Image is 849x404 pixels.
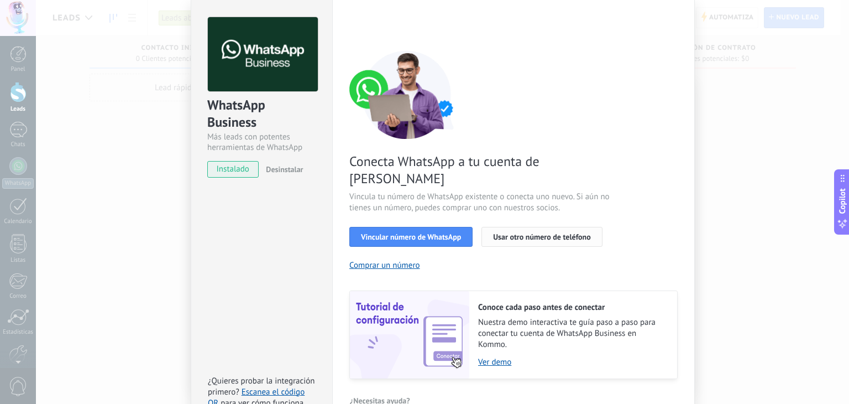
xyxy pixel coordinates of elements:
a: Ver demo [478,357,666,367]
span: Vincula tu número de WhatsApp existente o conecta uno nuevo. Si aún no tienes un número, puedes c... [349,191,612,214]
h2: Conoce cada paso antes de conectar [478,302,666,313]
img: connect number [349,50,465,139]
span: instalado [208,161,258,178]
button: Usar otro número de teléfono [481,227,602,247]
span: Vincular número de WhatsApp [361,233,461,241]
div: Más leads con potentes herramientas de WhatsApp [207,132,316,153]
span: Usar otro número de teléfono [493,233,590,241]
span: Desinstalar [266,164,303,174]
span: Copilot [837,189,848,214]
div: WhatsApp Business [207,96,316,132]
span: Nuestra demo interactiva te guía paso a paso para conectar tu cuenta de WhatsApp Business en Kommo. [478,317,666,350]
span: ¿Quieres probar la integración primero? [208,376,315,397]
button: Desinstalar [261,161,303,178]
button: Comprar un número [349,260,420,271]
span: Conecta WhatsApp a tu cuenta de [PERSON_NAME] [349,153,612,187]
img: logo_main.png [208,17,318,92]
button: Vincular número de WhatsApp [349,227,473,247]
